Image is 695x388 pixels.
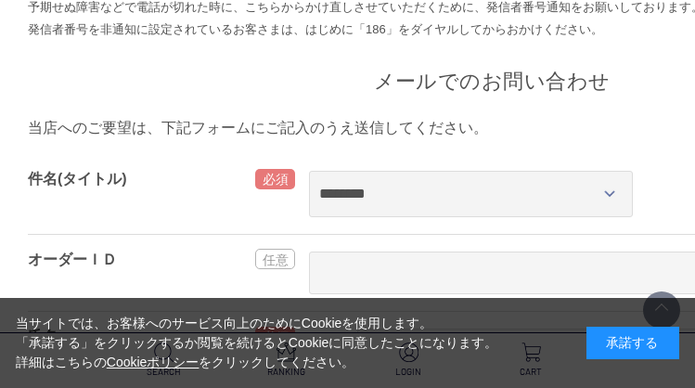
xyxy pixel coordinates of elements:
[586,327,679,359] div: 承諾する
[28,252,117,267] label: オーダーＩＤ
[107,355,199,369] a: Cookieポリシー
[16,314,498,372] div: 当サイトでは、お客様へのサービス向上のためにCookieを使用します。 「承諾する」をクリックするか閲覧を続けるとCookieに同意したことになります。 詳細はこちらの をクリックしてください。
[28,171,127,187] label: 件名(タイトル)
